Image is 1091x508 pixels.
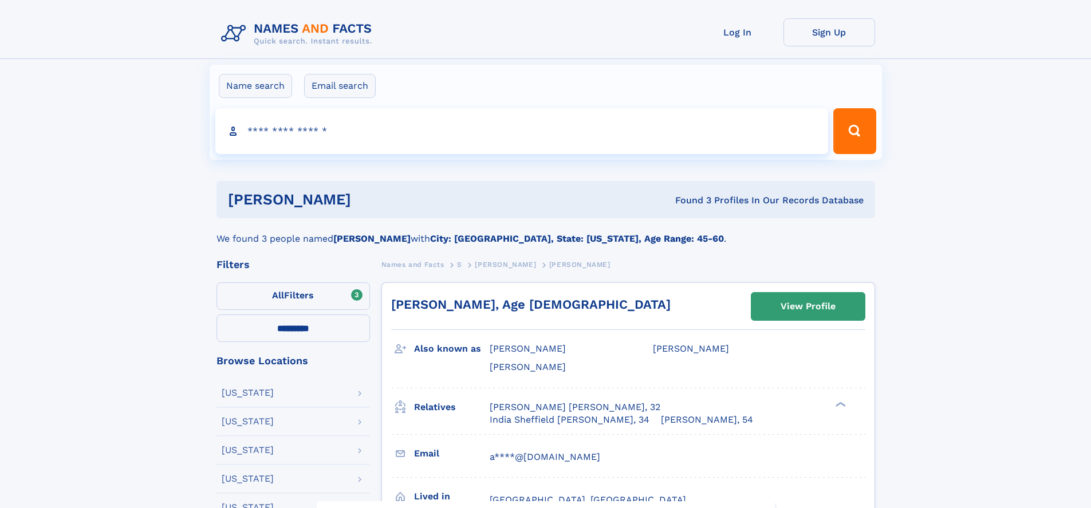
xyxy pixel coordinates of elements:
div: [US_STATE] [222,474,274,483]
label: Filters [216,282,370,310]
a: [PERSON_NAME], Age [DEMOGRAPHIC_DATA] [391,297,671,312]
a: S [457,257,462,271]
a: Sign Up [783,18,875,46]
a: Log In [692,18,783,46]
a: India Sheffield [PERSON_NAME], 34 [490,414,649,426]
span: [PERSON_NAME] [475,261,536,269]
span: [PERSON_NAME] [653,343,729,354]
a: [PERSON_NAME] [PERSON_NAME], 32 [490,401,660,414]
button: Search Button [833,108,876,154]
div: Browse Locations [216,356,370,366]
span: S [457,261,462,269]
b: [PERSON_NAME] [333,233,411,244]
h1: [PERSON_NAME] [228,192,513,207]
div: Filters [216,259,370,270]
div: View Profile [781,293,836,320]
span: [PERSON_NAME] [490,361,566,372]
div: Found 3 Profiles In Our Records Database [513,194,864,207]
h3: Lived in [414,487,490,506]
span: [GEOGRAPHIC_DATA], [GEOGRAPHIC_DATA] [490,494,686,505]
span: [PERSON_NAME] [490,343,566,354]
a: [PERSON_NAME] [475,257,536,271]
label: Email search [304,74,376,98]
input: search input [215,108,829,154]
a: View Profile [751,293,865,320]
img: Logo Names and Facts [216,18,381,49]
h3: Relatives [414,397,490,417]
label: Name search [219,74,292,98]
a: Names and Facts [381,257,444,271]
div: [US_STATE] [222,446,274,455]
div: [US_STATE] [222,388,274,397]
h3: Also known as [414,339,490,359]
span: All [272,290,284,301]
h3: Email [414,444,490,463]
a: [PERSON_NAME], 54 [661,414,753,426]
div: [US_STATE] [222,417,274,426]
b: City: [GEOGRAPHIC_DATA], State: [US_STATE], Age Range: 45-60 [430,233,724,244]
span: [PERSON_NAME] [549,261,611,269]
div: ❯ [833,400,846,408]
div: We found 3 people named with . [216,218,875,246]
